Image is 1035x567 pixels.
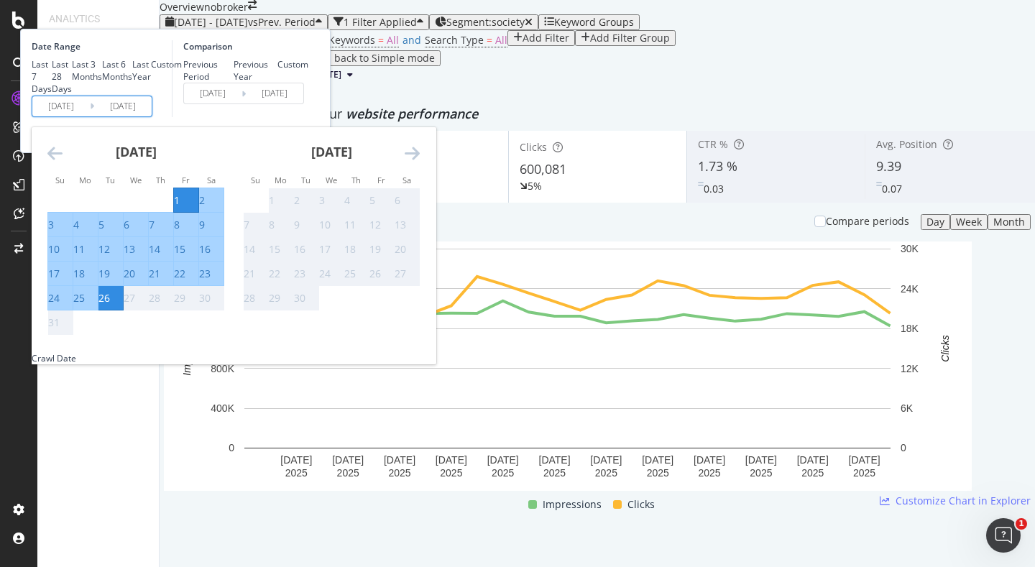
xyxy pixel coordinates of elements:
[124,286,149,310] td: Not available. Wednesday, August 27, 2025
[436,454,467,466] text: [DATE]
[901,363,919,374] text: 12K
[351,175,361,185] small: Th
[199,188,224,213] td: Selected. Saturday, August 2, 2025
[826,214,909,229] div: Compare periods
[149,267,160,281] div: 21
[211,363,234,374] text: 800K
[156,175,165,185] small: Th
[344,17,417,28] div: 1 Filter Applied
[244,286,269,310] td: Not available. Sunday, September 28, 2025
[183,40,308,52] div: Comparison
[174,267,185,281] div: 22
[346,105,478,122] span: website performance
[294,286,319,310] td: Not available. Tuesday, September 30, 2025
[425,33,484,47] span: Search Type
[229,442,234,453] text: 0
[369,237,395,262] td: Not available. Friday, September 19, 2025
[47,144,63,162] div: Move backward to switch to the previous month.
[183,58,234,83] div: Previous Period
[896,494,1031,508] span: Customize Chart in Explorer
[149,286,174,310] td: Not available. Thursday, August 28, 2025
[149,242,160,257] div: 14
[124,267,135,281] div: 20
[244,213,269,237] td: Not available. Sunday, September 7, 2025
[130,175,142,185] small: We
[211,402,234,414] text: 400K
[294,50,441,66] button: Switch back to Simple mode
[48,262,73,286] td: Selected. Sunday, August 17, 2025
[745,454,777,466] text: [DATE]
[384,454,415,466] text: [DATE]
[79,175,91,185] small: Mo
[538,14,640,30] button: Keyword Groups
[174,262,199,286] td: Selected. Friday, August 22, 2025
[174,213,199,237] td: Selected. Friday, August 8, 2025
[164,241,972,491] svg: A chart.
[921,214,950,230] button: Day
[395,237,420,262] td: Not available. Saturday, September 20, 2025
[151,58,182,70] div: Custom
[73,218,79,232] div: 4
[520,140,547,154] span: Clicks
[698,137,728,151] span: CTR %
[174,15,248,29] span: [DATE] - [DATE]
[344,267,356,281] div: 25
[319,218,331,232] div: 10
[277,58,308,70] div: Custom
[901,402,914,414] text: 6K
[344,262,369,286] td: Not available. Thursday, September 25, 2025
[849,454,880,466] text: [DATE]
[49,26,147,42] div: RealKeywords
[876,182,882,186] img: Equal
[269,188,294,213] td: Not available. Monday, September 1, 2025
[344,218,356,232] div: 11
[199,262,224,286] td: Selected. Saturday, August 23, 2025
[98,262,124,286] td: Selected. Tuesday, August 19, 2025
[52,58,72,95] div: Last 28 Days
[132,58,151,83] div: Last Year
[311,143,352,160] strong: [DATE]
[595,467,617,479] text: 2025
[32,58,52,95] div: Last 7 Days
[244,262,269,286] td: Not available. Sunday, September 21, 2025
[627,496,655,513] span: Clicks
[199,213,224,237] td: Selected. Saturday, August 9, 2025
[880,494,1031,508] a: Customize Chart in Explorer
[251,175,260,185] small: Su
[801,467,824,479] text: 2025
[234,58,278,83] div: Previous Year
[181,321,193,375] text: Impressions
[98,242,110,257] div: 12
[337,467,359,479] text: 2025
[429,14,538,30] button: Segment:society
[308,66,359,83] button: [DATE]
[901,283,919,295] text: 24K
[750,467,772,479] text: 2025
[174,291,185,305] div: 29
[98,291,110,305] div: 26
[440,467,462,479] text: 2025
[48,310,73,335] td: Not available. Sunday, August 31, 2025
[199,267,211,281] div: 23
[102,58,132,83] div: Last 6 Months
[402,33,421,47] span: and
[174,237,199,262] td: Selected. Friday, August 15, 2025
[495,33,507,47] span: All
[395,188,420,213] td: Not available. Saturday, September 6, 2025
[326,175,337,185] small: We
[647,467,669,479] text: 2025
[244,242,255,257] div: 14
[369,188,395,213] td: Not available. Friday, September 5, 2025
[73,291,85,305] div: 25
[876,157,901,175] span: 9.39
[698,182,704,186] img: Equal
[328,33,375,47] span: Keywords
[395,242,406,257] div: 20
[704,182,724,196] div: 0.03
[882,182,902,196] div: 0.07
[993,216,1025,228] div: Month
[124,291,135,305] div: 27
[72,58,102,83] div: Last 3 Months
